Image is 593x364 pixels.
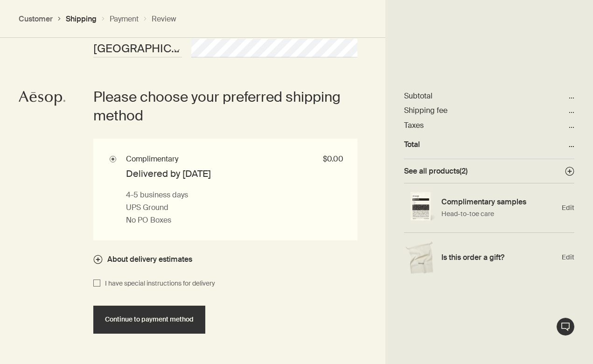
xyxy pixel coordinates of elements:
dt: Subtotal [404,91,433,101]
dd: ... [569,140,574,149]
span: Edit [562,253,574,262]
img: Single sample sachet [404,192,437,224]
dd: ... [569,91,574,101]
button: Live Assistance [556,317,575,336]
dt: Shipping fee [404,105,447,115]
span: See all products ( 2 ) [404,166,467,176]
select: Country code [93,39,182,57]
p: Head-to-toe care [441,209,557,219]
span: Continue to payment method [105,316,194,323]
h3: Please choose your preferred shipping method [93,88,343,125]
img: Gift wrap example [404,241,437,274]
button: About delivery estimates [93,254,192,264]
span: I have special instructions for delivery [100,278,215,289]
h4: Complimentary samples [441,197,557,207]
dt: Total [404,140,420,149]
input: Phone number [191,39,357,57]
button: Customer [19,14,53,24]
div: Edit [404,183,574,233]
dd: ... [569,105,574,115]
button: Shipping [66,14,97,24]
div: Edit [404,233,574,282]
button: Payment [110,14,139,24]
dt: Taxes [404,120,424,130]
button: Review [152,14,176,24]
h4: Is this order a gift? [441,252,557,262]
span: About delivery estimates [107,254,192,264]
dd: ... [569,120,574,130]
button: Continue to payment method [93,306,205,334]
span: Edit [562,203,574,212]
button: See all products(2) [404,166,574,176]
